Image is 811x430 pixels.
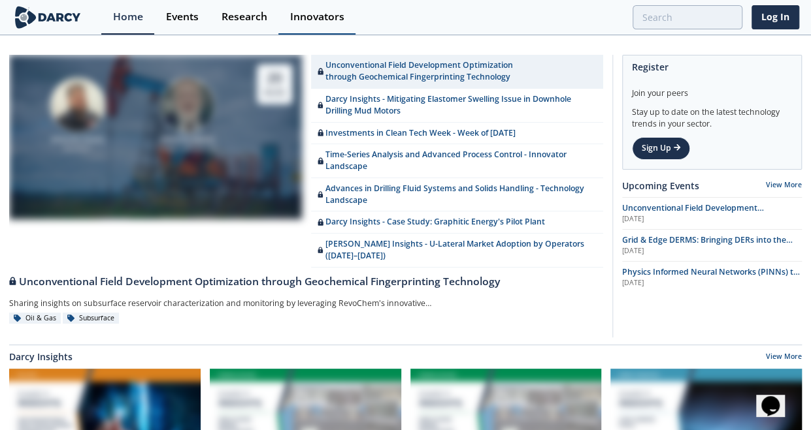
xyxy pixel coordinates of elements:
[622,234,802,256] a: Grid & Edge DERMS: Bringing DERs into the Control Room [DATE]
[622,278,802,288] div: [DATE]
[50,78,105,132] img: Bob Aylsworth
[290,12,344,22] div: Innovators
[756,378,798,417] iframe: chat widget
[622,246,802,256] div: [DATE]
[632,137,690,159] a: Sign Up
[264,86,285,99] div: Aug
[12,6,84,29] img: logo-wide.svg
[9,313,61,324] div: Oil & Gas
[622,266,800,289] span: Physics Informed Neural Networks (PINNs) to Accelerate Subsurface Scenario Analysis
[113,12,143,22] div: Home
[311,144,604,178] a: Time-Series Analysis and Advanced Process Control - Innovator Landscape
[311,178,604,212] a: Advances in Drilling Fluid Systems and Solids Handling - Technology Landscape
[222,12,267,22] div: Research
[622,266,802,288] a: Physics Informed Neural Networks (PINNs) to Accelerate Subsurface Scenario Analysis [DATE]
[9,268,603,290] a: Unconventional Field Development Optimization through Geochemical Fingerprinting Technology
[9,274,603,290] div: Unconventional Field Development Optimization through Geochemical Fingerprinting Technology
[63,313,119,324] div: Subsurface
[766,352,802,363] a: View More
[137,145,238,153] div: Sinclair Exploration LLC
[160,78,215,132] img: John Sinclair
[632,78,792,99] div: Join your peers
[633,5,742,29] input: Advanced Search
[264,69,285,86] div: 20
[752,5,799,29] a: Log In
[311,123,604,144] a: Investments in Clean Tech Week - Week of [DATE]
[311,55,604,89] a: Unconventional Field Development Optimization through Geochemical Fingerprinting Technology
[27,145,128,153] div: RevoChem
[9,350,73,363] a: Darcy Insights
[766,180,802,189] a: View More
[137,135,238,146] div: [PERSON_NAME]
[166,12,199,22] div: Events
[622,202,764,238] span: Unconventional Field Development Optimization through Geochemical Fingerprinting Technology
[622,214,802,224] div: [DATE]
[632,99,792,130] div: Stay up to date on the latest technology trends in your sector.
[318,59,597,84] div: Unconventional Field Development Optimization through Geochemical Fingerprinting Technology
[27,135,128,146] div: [PERSON_NAME]
[311,234,604,268] a: [PERSON_NAME] Insights - U-Lateral Market Adoption by Operators ([DATE]–[DATE])
[311,211,604,233] a: Darcy Insights - Case Study: Graphitic Energy's Pilot Plant
[622,202,802,224] a: Unconventional Field Development Optimization through Geochemical Fingerprinting Technology [DATE]
[622,179,699,192] a: Upcoming Events
[9,294,448,313] div: Sharing insights on subsurface reservoir characterization and monitoring by leveraging RevoChem's...
[311,89,604,123] a: Darcy Insights - Mitigating Elastomer Swelling Issue in Downhole Drilling Mud Motors
[622,234,793,257] span: Grid & Edge DERMS: Bringing DERs into the Control Room
[9,55,302,268] a: Bob Aylsworth [PERSON_NAME] RevoChem John Sinclair [PERSON_NAME] Sinclair Exploration LLC 20 Aug
[632,55,792,78] div: Register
